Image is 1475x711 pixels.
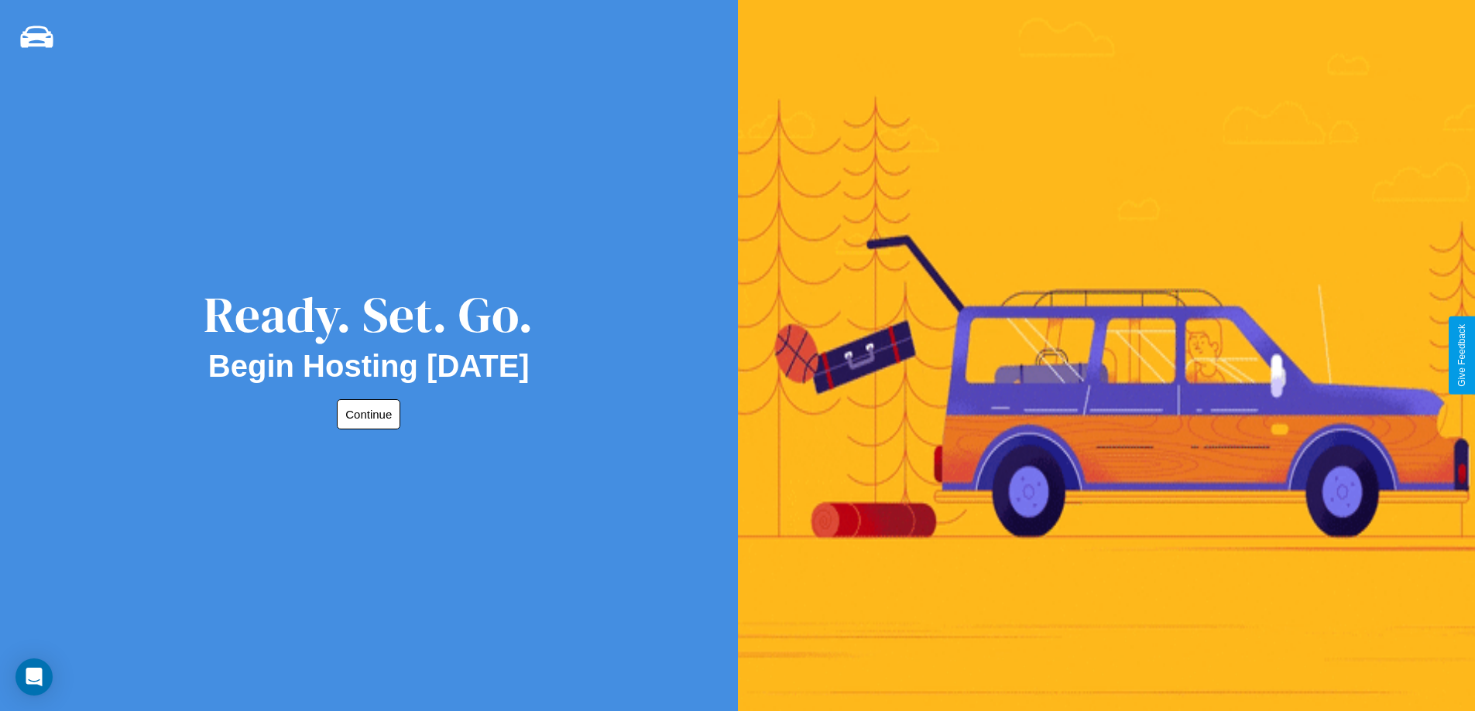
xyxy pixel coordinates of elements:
div: Ready. Set. Go. [204,280,533,349]
button: Continue [337,399,400,429]
div: Give Feedback [1456,324,1467,387]
div: Open Intercom Messenger [15,658,53,696]
h2: Begin Hosting [DATE] [208,349,530,384]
